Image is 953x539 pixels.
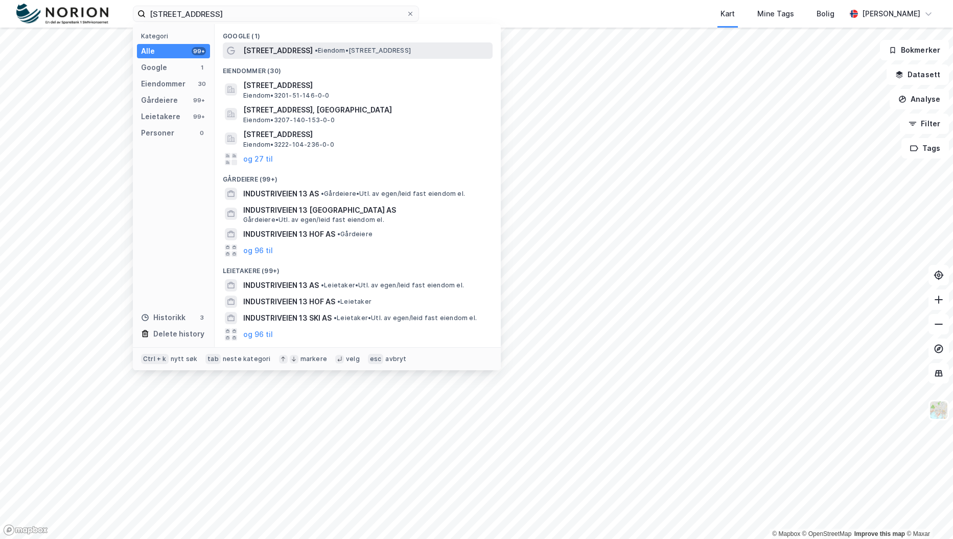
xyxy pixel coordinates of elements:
[757,8,794,20] div: Mine Tags
[141,32,210,40] div: Kategori
[198,80,206,88] div: 30
[141,61,167,74] div: Google
[16,4,108,25] img: norion-logo.80e7a08dc31c2e691866.png
[337,298,371,306] span: Leietaker
[153,328,204,340] div: Delete history
[141,78,185,90] div: Eiendommer
[215,259,501,277] div: Leietakere (99+)
[890,89,949,109] button: Analyse
[215,59,501,77] div: Eiendommer (30)
[141,94,178,106] div: Gårdeiere
[243,92,330,100] span: Eiendom • 3201-51-146-0-0
[192,113,206,121] div: 99+
[141,354,169,364] div: Ctrl + k
[315,47,411,55] span: Eiendom • [STREET_ADDRESS]
[337,298,340,305] span: •
[215,167,501,186] div: Gårdeiere (99+)
[346,355,360,363] div: velg
[300,355,327,363] div: markere
[337,230,373,238] span: Gårdeiere
[334,314,337,322] span: •
[720,8,735,20] div: Kart
[141,110,180,123] div: Leietakere
[902,490,953,539] iframe: Chat Widget
[902,490,953,539] div: Kontrollprogram for chat
[243,44,313,57] span: [STREET_ADDRESS]
[215,24,501,42] div: Google (1)
[141,127,174,139] div: Personer
[243,79,489,92] span: [STREET_ADDRESS]
[334,314,477,322] span: Leietaker • Utl. av egen/leid fast eiendom el.
[141,45,155,57] div: Alle
[243,312,332,324] span: INDUSTRIVEIEN 13 SKI AS
[321,281,324,289] span: •
[198,129,206,137] div: 0
[321,190,324,197] span: •
[141,311,185,324] div: Historikk
[929,400,948,420] img: Z
[337,230,340,238] span: •
[772,530,800,537] a: Mapbox
[243,244,273,257] button: og 96 til
[368,354,384,364] div: esc
[243,128,489,141] span: [STREET_ADDRESS]
[862,8,920,20] div: [PERSON_NAME]
[321,190,465,198] span: Gårdeiere • Utl. av egen/leid fast eiendom el.
[215,343,501,361] div: Historikk (3)
[854,530,905,537] a: Improve this map
[192,96,206,104] div: 99+
[880,40,949,60] button: Bokmerker
[223,355,271,363] div: neste kategori
[198,313,206,322] div: 3
[243,328,273,341] button: og 96 til
[802,530,852,537] a: OpenStreetMap
[243,141,334,149] span: Eiendom • 3222-104-236-0-0
[146,6,406,21] input: Søk på adresse, matrikkel, gårdeiere, leietakere eller personer
[321,281,464,289] span: Leietaker • Utl. av egen/leid fast eiendom el.
[198,63,206,72] div: 1
[243,279,319,291] span: INDUSTRIVEIEN 13 AS
[243,204,489,216] span: INDUSTRIVEIEN 13 [GEOGRAPHIC_DATA] AS
[205,354,221,364] div: tab
[243,116,335,124] span: Eiendom • 3207-140-153-0-0
[887,64,949,85] button: Datasett
[243,153,273,165] button: og 27 til
[385,355,406,363] div: avbryt
[192,47,206,55] div: 99+
[900,114,949,134] button: Filter
[817,8,834,20] div: Bolig
[901,138,949,159] button: Tags
[243,216,384,224] span: Gårdeiere • Utl. av egen/leid fast eiendom el.
[171,355,198,363] div: nytt søk
[243,104,489,116] span: [STREET_ADDRESS], [GEOGRAPHIC_DATA]
[243,228,335,240] span: INDUSTRIVEIEN 13 HOF AS
[3,524,48,536] a: Mapbox homepage
[243,296,335,308] span: INDUSTRIVEIEN 13 HOF AS
[315,47,318,54] span: •
[243,188,319,200] span: INDUSTRIVEIEN 13 AS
